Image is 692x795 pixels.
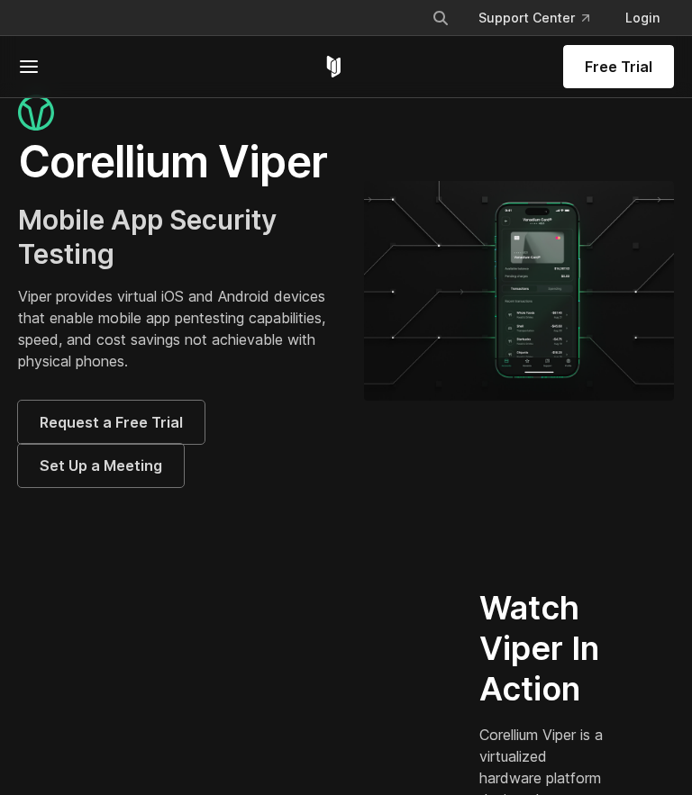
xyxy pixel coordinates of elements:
h2: Watch Viper In Action [479,588,605,709]
div: Navigation Menu [417,2,674,34]
p: Viper provides virtual iOS and Android devices that enable mobile app pentesting capabilities, sp... [18,285,328,372]
span: Set Up a Meeting [40,455,162,476]
a: Free Trial [563,45,674,88]
a: Request a Free Trial [18,401,205,444]
span: Request a Free Trial [40,411,183,433]
h1: Corellium Viper [18,135,328,189]
span: Mobile App Security Testing [18,203,277,270]
button: Search [424,2,457,34]
img: viper_hero [364,181,674,401]
a: Support Center [464,2,604,34]
a: Set Up a Meeting [18,444,184,487]
a: Corellium Home [323,56,345,77]
span: Free Trial [585,56,652,77]
img: viper_icon_large [18,95,54,131]
a: Login [611,2,674,34]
